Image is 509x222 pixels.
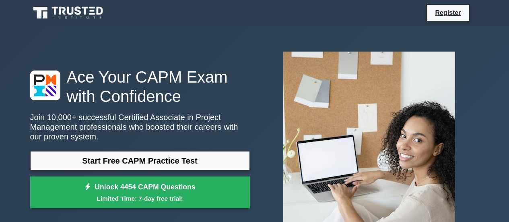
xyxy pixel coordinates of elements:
h1: Ace Your CAPM Exam with Confidence [30,67,250,106]
a: Unlock 4454 CAPM QuestionsLimited Time: 7-day free trial! [30,176,250,209]
a: Start Free CAPM Practice Test [30,151,250,170]
small: Limited Time: 7-day free trial! [40,194,240,203]
p: Join 10,000+ successful Certified Associate in Project Management professionals who boosted their... [30,112,250,141]
a: Register [430,8,466,18]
